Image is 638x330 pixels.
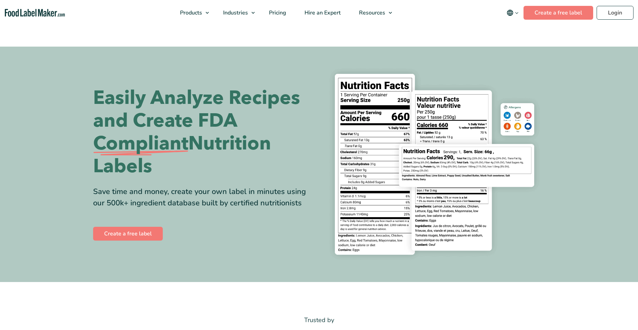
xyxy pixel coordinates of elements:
span: Industries [221,9,249,17]
span: Pricing [267,9,287,17]
span: Products [178,9,203,17]
h1: Easily Analyze Recipes and Create FDA Nutrition Labels [93,87,314,178]
p: Trusted by [93,315,545,325]
div: Save time and money, create your own label in minutes using our 500k+ ingredient database built b... [93,186,314,209]
span: Resources [357,9,386,17]
a: Create a free label [93,227,163,241]
a: Login [597,6,634,20]
span: Compliant [93,132,188,155]
a: Create a free label [524,6,593,20]
span: Hire an Expert [302,9,341,17]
